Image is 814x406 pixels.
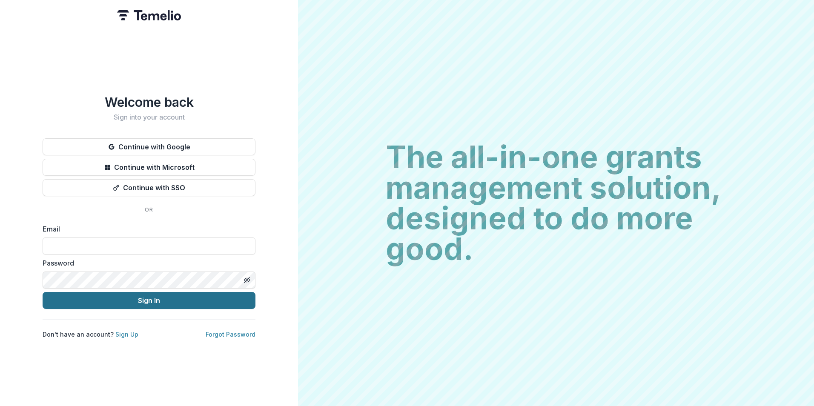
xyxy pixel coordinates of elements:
h1: Welcome back [43,94,255,110]
button: Continue with Microsoft [43,159,255,176]
label: Password [43,258,250,268]
h2: Sign into your account [43,113,255,121]
a: Sign Up [115,331,138,338]
button: Continue with Google [43,138,255,155]
a: Forgot Password [206,331,255,338]
button: Toggle password visibility [240,273,254,287]
button: Sign In [43,292,255,309]
img: Temelio [117,10,181,20]
p: Don't have an account? [43,330,138,339]
label: Email [43,224,250,234]
button: Continue with SSO [43,179,255,196]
